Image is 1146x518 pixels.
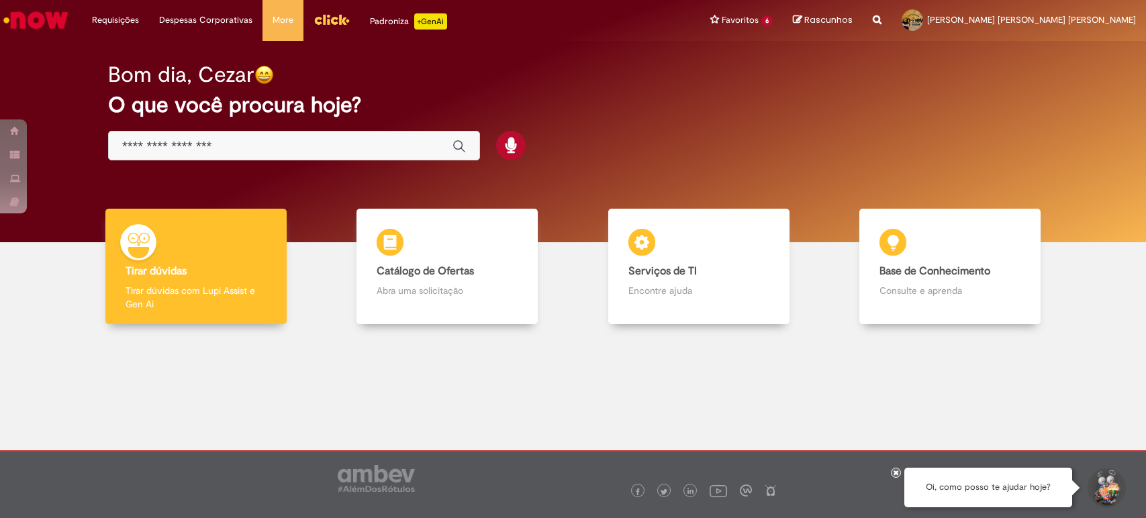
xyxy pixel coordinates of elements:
img: happy-face.png [254,65,274,85]
img: click_logo_yellow_360x200.png [314,9,350,30]
a: Tirar dúvidas Tirar dúvidas com Lupi Assist e Gen Ai [70,209,322,325]
img: logo_footer_facebook.png [634,488,641,495]
p: Tirar dúvidas com Lupi Assist e Gen Ai [126,284,267,311]
span: More [273,13,293,27]
div: Oi, como posso te ajudar hoje? [904,468,1072,507]
p: Encontre ajuda [628,284,769,297]
img: logo_footer_workplace.png [740,484,752,497]
a: Serviços de TI Encontre ajuda [573,209,824,325]
img: logo_footer_ambev_rotulo_gray.png [338,465,415,492]
p: Abra uma solicitação [377,284,518,297]
b: Tirar dúvidas [126,264,187,278]
h2: Bom dia, Cezar [108,63,254,87]
a: Catálogo de Ofertas Abra uma solicitação [322,209,573,325]
button: Iniciar Conversa de Suporte [1086,468,1126,508]
img: logo_footer_twitter.png [661,488,667,495]
span: Despesas Corporativas [159,13,252,27]
b: Serviços de TI [628,264,697,278]
span: Favoritos [722,13,759,27]
img: logo_footer_youtube.png [710,482,727,499]
h2: O que você procura hoje? [108,93,1038,117]
div: Padroniza [370,13,447,30]
span: Rascunhos [804,13,853,26]
span: [PERSON_NAME] [PERSON_NAME] [PERSON_NAME] [927,14,1136,25]
img: logo_footer_naosei.png [765,484,777,497]
span: 6 [761,15,773,27]
a: Rascunhos [793,14,853,27]
b: Catálogo de Ofertas [377,264,474,278]
img: ServiceNow [1,7,70,34]
span: Requisições [92,13,139,27]
p: Consulte e aprenda [879,284,1020,297]
img: logo_footer_linkedin.png [687,488,694,496]
b: Base de Conhecimento [879,264,990,278]
p: +GenAi [414,13,447,30]
a: Base de Conhecimento Consulte e aprenda [824,209,1076,325]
